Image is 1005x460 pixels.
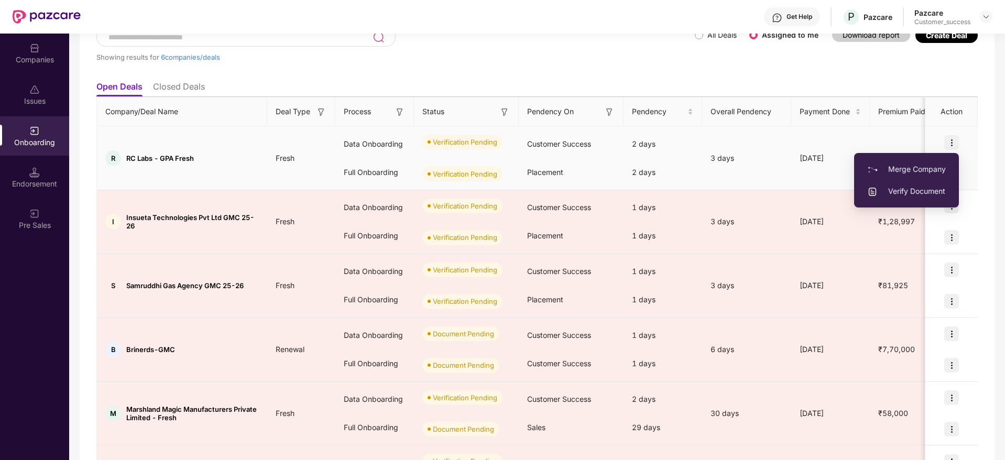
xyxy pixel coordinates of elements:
[772,13,782,23] img: svg+xml;base64,PHN2ZyBpZD0iSGVscC0zMngzMiIgeG1sbnM9Imh0dHA6Ly93d3cudzMub3JnLzIwMDAvc3ZnIiB3aWR0aD...
[702,280,791,291] div: 3 days
[624,257,702,286] div: 1 days
[433,169,497,179] div: Verification Pending
[267,281,303,290] span: Fresh
[499,107,510,117] img: svg+xml;base64,PHN2ZyB3aWR0aD0iMTYiIGhlaWdodD0iMTYiIHZpZXdCb3g9IjAgMCAxNiAxNiIgZmlsbD0ibm9uZSIgeG...
[126,405,259,422] span: Marshland Magic Manufacturers Private Limited - Fresh
[944,135,959,150] img: icon
[791,97,870,126] th: Payment Done
[914,8,970,18] div: Pazcare
[800,106,853,117] span: Payment Done
[867,165,878,175] img: svg+xml;base64,PHN2ZyB3aWR0aD0iMjAiIGhlaWdodD0iMjAiIHZpZXdCb3g9IjAgMCAyMCAyMCIgZmlsbD0ibm9uZSIgeG...
[395,107,405,117] img: svg+xml;base64,PHN2ZyB3aWR0aD0iMTYiIGhlaWdodD0iMTYiIHZpZXdCb3g9IjAgMCAxNiAxNiIgZmlsbD0ibm9uZSIgeG...
[867,185,946,197] span: Verify Document
[433,296,497,306] div: Verification Pending
[624,222,702,250] div: 1 days
[527,395,591,403] span: Customer Success
[126,345,175,354] span: Brinerds-GMC
[161,53,220,61] span: 6 companies/deals
[944,294,959,309] img: icon
[914,18,970,26] div: Customer_success
[335,130,414,158] div: Data Onboarding
[944,390,959,405] img: icon
[944,262,959,277] img: icon
[624,158,702,187] div: 2 days
[624,413,702,442] div: 29 days
[527,359,591,368] span: Customer Success
[267,217,303,226] span: Fresh
[702,152,791,164] div: 3 days
[944,230,959,245] img: icon
[870,345,923,354] span: ₹7,70,000
[335,257,414,286] div: Data Onboarding
[791,152,870,164] div: [DATE]
[335,158,414,187] div: Full Onboarding
[153,81,205,96] li: Closed Deals
[832,28,910,42] button: Download report
[335,321,414,349] div: Data Onboarding
[624,97,702,126] th: Pendency
[344,106,371,117] span: Process
[433,137,497,147] div: Verification Pending
[870,281,916,290] span: ₹81,925
[926,31,967,40] div: Create Deal
[702,97,791,126] th: Overall Pendency
[433,424,494,434] div: Document Pending
[632,106,685,117] span: Pendency
[433,392,497,403] div: Verification Pending
[105,150,121,166] div: R
[29,167,40,178] img: svg+xml;base64,PHN2ZyB3aWR0aD0iMTQuNSIgaGVpZ2h0PSIxNC41IiB2aWV3Qm94PSIwIDAgMTYgMTYiIGZpbGw9Im5vbm...
[373,31,385,43] img: svg+xml;base64,PHN2ZyB3aWR0aD0iMjQiIGhlaWdodD0iMjUiIHZpZXdCb3g9IjAgMCAyNCAyNSIgZmlsbD0ibm9uZSIgeG...
[944,422,959,436] img: icon
[105,278,121,293] div: S
[335,286,414,314] div: Full Onboarding
[864,12,892,22] div: Pazcare
[126,154,194,162] span: RC Labs - GPA Fresh
[707,30,737,39] label: All Deals
[335,413,414,442] div: Full Onboarding
[316,107,326,117] img: svg+xml;base64,PHN2ZyB3aWR0aD0iMTYiIGhlaWdodD0iMTYiIHZpZXdCb3g9IjAgMCAxNiAxNiIgZmlsbD0ibm9uZSIgeG...
[527,267,591,276] span: Customer Success
[335,385,414,413] div: Data Onboarding
[527,231,563,240] span: Placement
[527,106,574,117] span: Pendency On
[604,107,615,117] img: svg+xml;base64,PHN2ZyB3aWR0aD0iMTYiIGhlaWdodD0iMTYiIHZpZXdCb3g9IjAgMCAxNiAxNiIgZmlsbD0ibm9uZSIgeG...
[982,13,990,21] img: svg+xml;base64,PHN2ZyBpZD0iRHJvcGRvd24tMzJ4MzIiIHhtbG5zPSJodHRwOi8vd3d3LnczLm9yZy8yMDAwL3N2ZyIgd2...
[13,10,81,24] img: New Pazcare Logo
[335,193,414,222] div: Data Onboarding
[433,328,494,339] div: Document Pending
[791,408,870,419] div: [DATE]
[527,168,563,177] span: Placement
[29,209,40,219] img: svg+xml;base64,PHN2ZyB3aWR0aD0iMjAiIGhlaWdodD0iMjAiIHZpZXdCb3g9IjAgMCAyMCAyMCIgZmlsbD0ibm9uZSIgeG...
[422,106,444,117] span: Status
[624,321,702,349] div: 1 days
[870,217,923,226] span: ₹1,28,997
[96,81,143,96] li: Open Deals
[267,154,303,162] span: Fresh
[527,331,591,339] span: Customer Success
[702,344,791,355] div: 6 days
[944,358,959,373] img: icon
[624,286,702,314] div: 1 days
[105,406,121,421] div: M
[433,360,494,370] div: Document Pending
[867,163,946,175] span: Merge Company
[105,342,121,357] div: B
[29,84,40,95] img: svg+xml;base64,PHN2ZyBpZD0iSXNzdWVzX2Rpc2FibGVkIiB4bWxucz0iaHR0cDovL3d3dy53My5vcmcvMjAwMC9zdmciIH...
[791,344,870,355] div: [DATE]
[97,97,267,126] th: Company/Deal Name
[624,385,702,413] div: 2 days
[335,222,414,250] div: Full Onboarding
[29,126,40,136] img: svg+xml;base64,PHN2ZyB3aWR0aD0iMjAiIGhlaWdodD0iMjAiIHZpZXdCb3g9IjAgMCAyMCAyMCIgZmlsbD0ibm9uZSIgeG...
[29,43,40,53] img: svg+xml;base64,PHN2ZyBpZD0iQ29tcGFuaWVzIiB4bWxucz0iaHR0cDovL3d3dy53My5vcmcvMjAwMC9zdmciIHdpZHRoPS...
[870,409,916,418] span: ₹58,000
[267,409,303,418] span: Fresh
[105,214,121,229] div: I
[925,97,978,126] th: Action
[944,326,959,341] img: icon
[433,201,497,211] div: Verification Pending
[848,10,855,23] span: P
[786,13,812,21] div: Get Help
[624,193,702,222] div: 1 days
[527,203,591,212] span: Customer Success
[762,30,818,39] label: Assigned to me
